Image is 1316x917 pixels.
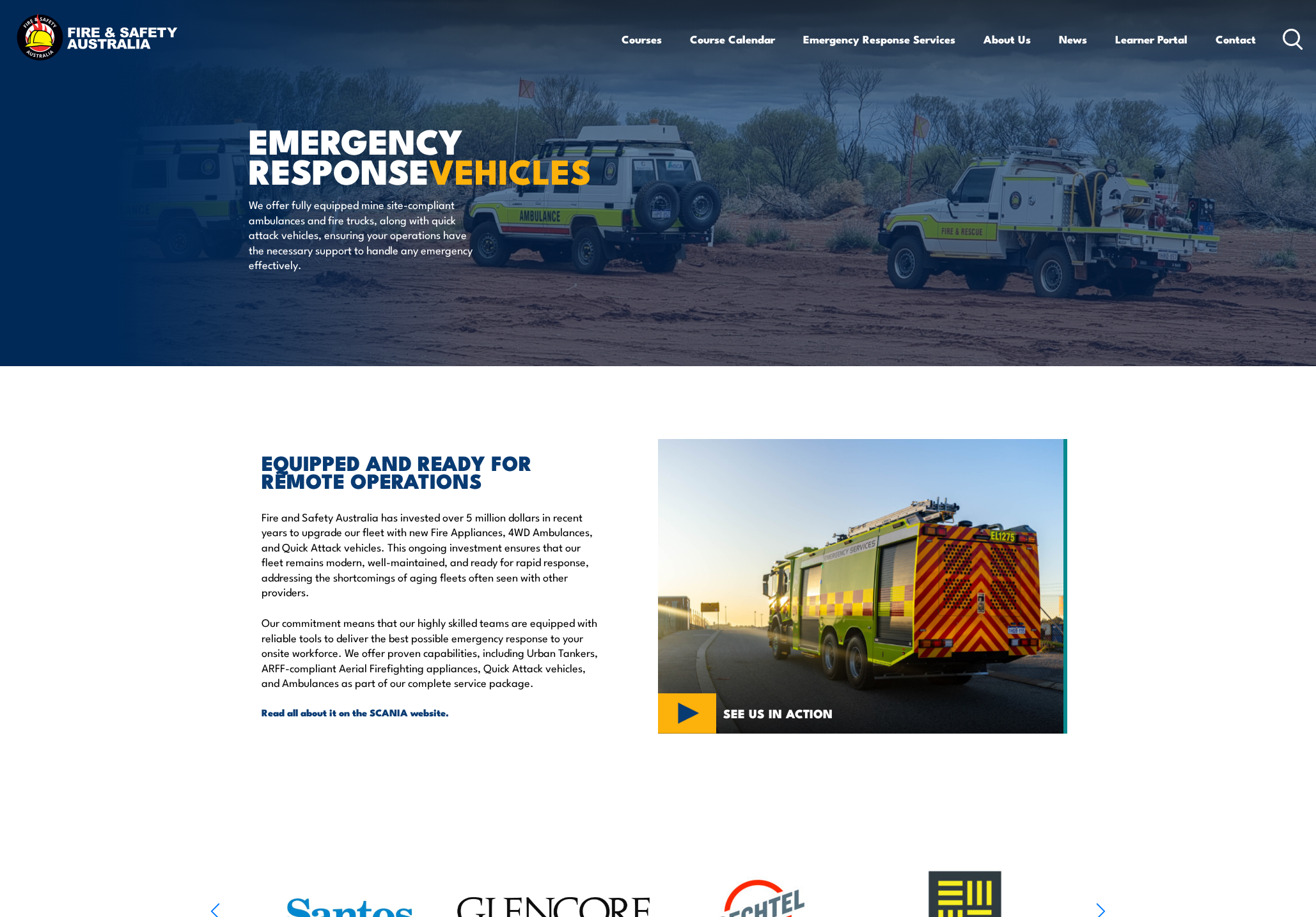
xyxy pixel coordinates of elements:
a: Emergency Response Services [803,22,955,56]
a: Learner Portal [1115,22,1187,56]
p: We offer fully equipped mine site-compliant ambulances and fire trucks, along with quick attack v... [249,197,482,272]
p: Our commitment means that our highly skilled teams are equipped with reliable tools to deliver th... [262,615,599,690]
strong: VEHICLES [429,143,591,196]
h2: EQUIPPED AND READY FOR REMOTE OPERATIONS [262,453,599,489]
span: SEE US IN ACTION [723,707,833,719]
a: Courses [622,22,662,56]
p: Fire and Safety Australia has invested over 5 million dollars in recent years to upgrade our flee... [262,509,599,599]
a: About Us [983,22,1031,56]
img: MERS VIDEO (3) [658,439,1067,734]
h1: EMERGENCY RESPONSE [249,125,565,185]
a: News [1059,22,1087,56]
a: Contact [1216,22,1256,56]
a: Course Calendar [690,22,775,56]
a: Read all about it on the SCANIA website. [262,705,599,720]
